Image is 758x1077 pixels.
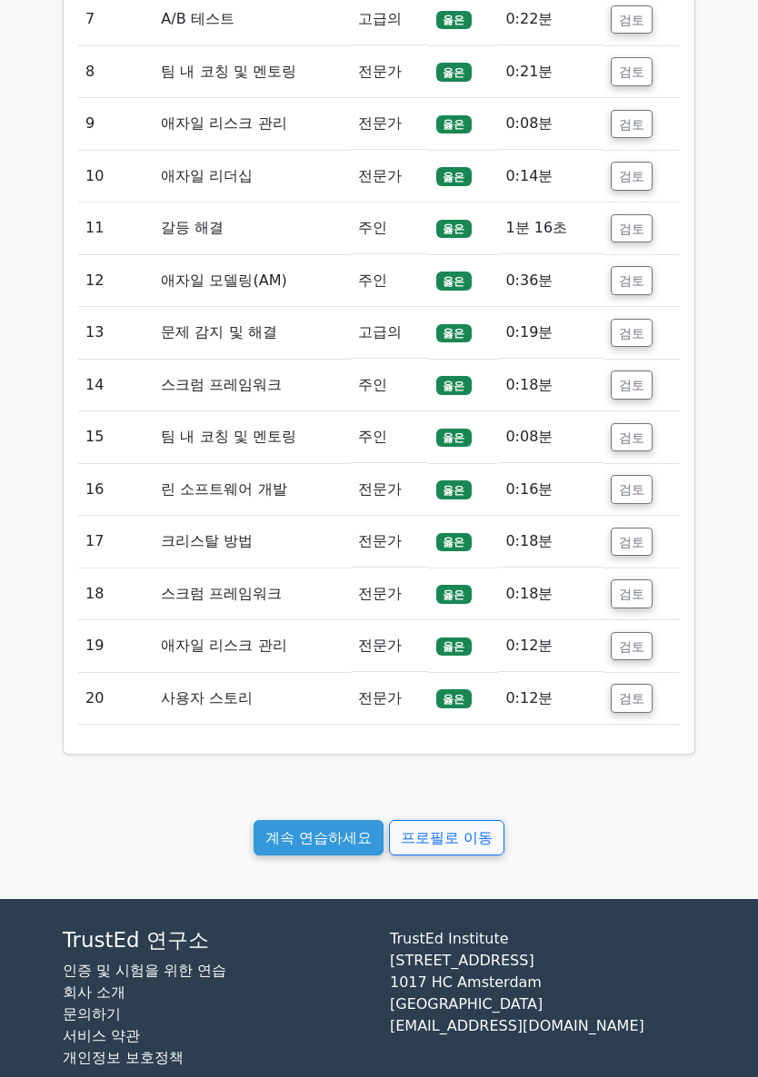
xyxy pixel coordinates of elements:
[161,63,295,80] font: 팀 내 코칭 및 멘토링
[161,272,286,289] font: 애자일 모델링(AM)
[505,532,553,549] font: 0:18분
[85,428,104,445] font: 15
[619,638,644,653] font: 검토
[443,693,464,706] font: 옳은
[505,63,553,80] font: 0:21분
[611,319,653,348] button: 검토
[63,962,226,979] a: 인증 및 시험을 위한 연습
[161,585,282,602] font: 스크럼 프레임워크
[358,376,387,393] font: 주인
[611,57,653,86] button: 검토
[390,995,543,1013] font: [GEOGRAPHIC_DATA]
[161,480,286,498] font: 린 소프트웨어 개발
[505,428,553,445] font: 0:08분
[85,219,104,236] font: 11
[390,1017,644,1034] font: [EMAIL_ADDRESS][DOMAIN_NAME]
[505,167,553,184] font: 0:14분
[611,5,653,35] button: 검토
[619,116,644,131] font: 검토
[619,64,644,79] font: 검토
[611,110,653,139] button: 검토
[358,689,402,706] font: 전문가
[85,376,104,393] font: 14
[161,219,224,236] font: 갈등 해결
[611,579,653,608] button: 검토
[265,829,372,846] font: 계속 연습하세요
[63,983,125,1001] a: 회사 소개
[85,323,104,341] font: 13
[443,588,464,601] font: 옳은
[390,952,534,969] font: [STREET_ADDRESS]
[443,171,464,183] font: 옳은
[85,689,104,706] font: 20
[619,221,644,235] font: 검토
[358,272,387,289] font: 주인
[161,376,282,393] font: 스크럼 프레임워크
[161,10,234,27] font: A/B 테스트
[443,14,464,26] font: 옳은
[358,428,387,445] font: 주인
[619,273,644,288] font: 검토
[611,423,653,452] button: 검토
[619,325,644,340] font: 검토
[611,266,653,295] button: 검토
[505,219,567,236] font: 1분 16초
[358,323,402,341] font: 고급의
[443,66,464,79] font: 옳은
[85,63,95,80] font: 8
[443,431,464,444] font: 옳은
[63,1049,184,1066] a: 개인정보 보호정책
[358,585,402,602] font: 전문가
[358,114,402,132] font: 전문가
[443,380,464,392] font: 옳은
[619,12,644,26] font: 검토
[85,532,104,549] font: 17
[85,10,95,27] font: 7
[63,1027,140,1044] font: 서비스 약관
[358,10,402,27] font: 고급의
[161,428,295,445] font: 팀 내 코칭 및 멘토링
[161,323,276,341] font: 문제 감지 및 해결
[505,323,553,341] font: 0:19분
[358,480,402,498] font: 전문가
[611,162,653,191] button: 검토
[505,114,553,132] font: 0:08분
[161,532,253,549] font: 크리스탈 방법
[505,585,553,602] font: 0:18분
[401,829,493,846] font: 프로필로 이동
[619,587,644,601] font: 검토
[358,532,402,549] font: 전문가
[505,637,553,654] font: 0:12분
[85,114,95,132] font: 9
[611,684,653,713] button: 검토
[358,637,402,654] font: 전문가
[443,327,464,340] font: 옳은
[611,528,653,557] button: 검토
[619,169,644,183] font: 검토
[63,928,209,952] font: TrustEd 연구소
[85,637,104,654] font: 19
[619,378,644,392] font: 검토
[443,484,464,497] font: 옳은
[505,480,553,498] font: 0:16분
[619,691,644,706] font: 검토
[505,376,553,393] font: 0:18분
[505,272,553,289] font: 0:36분
[619,534,644,548] font: 검토
[505,10,553,27] font: 0:22분
[390,930,509,947] font: TrustEd Institute
[161,689,253,706] font: 사용자 스토리
[161,637,286,654] font: 애자일 리스크 관리
[85,480,104,498] font: 16
[619,430,644,444] font: 검토
[611,371,653,400] button: 검토
[358,219,387,236] font: 주인
[85,585,104,602] font: 18
[85,167,104,184] font: 10
[443,536,464,548] font: 옳은
[390,973,542,991] font: 1017 HC Amsterdam
[443,118,464,131] font: 옳은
